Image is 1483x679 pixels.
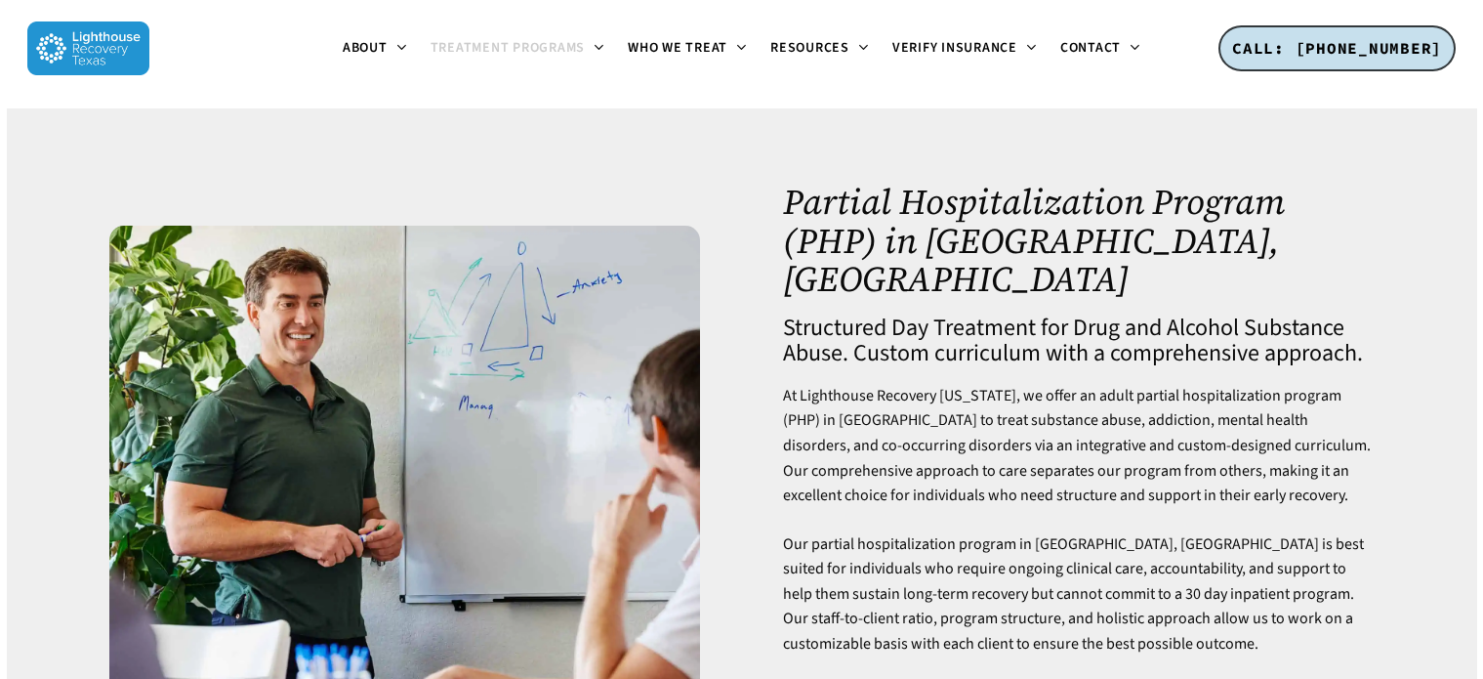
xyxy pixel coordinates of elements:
a: About [331,41,419,57]
a: Who We Treat [616,41,759,57]
h1: Partial Hospitalization Program (PHP) in [GEOGRAPHIC_DATA], [GEOGRAPHIC_DATA] [783,183,1374,299]
a: Contact [1049,41,1152,57]
span: About [343,38,388,58]
span: Who We Treat [628,38,727,58]
h4: Structured Day Treatment for Drug and Alcohol Substance Abuse. Custom curriculum with a comprehen... [783,316,1374,366]
a: Treatment Programs [419,41,617,57]
a: Resources [759,41,881,57]
img: Lighthouse Recovery Texas [27,21,149,75]
span: Verify Insurance [892,38,1017,58]
span: Treatment Programs [431,38,586,58]
p: At Lighthouse Recovery [US_STATE], we offer an adult partial hospitalization program (PHP) in [GE... [783,384,1374,532]
a: CALL: [PHONE_NUMBER] [1218,25,1456,72]
span: Resources [770,38,849,58]
span: Contact [1060,38,1121,58]
a: Verify Insurance [881,41,1049,57]
span: CALL: [PHONE_NUMBER] [1232,38,1442,58]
